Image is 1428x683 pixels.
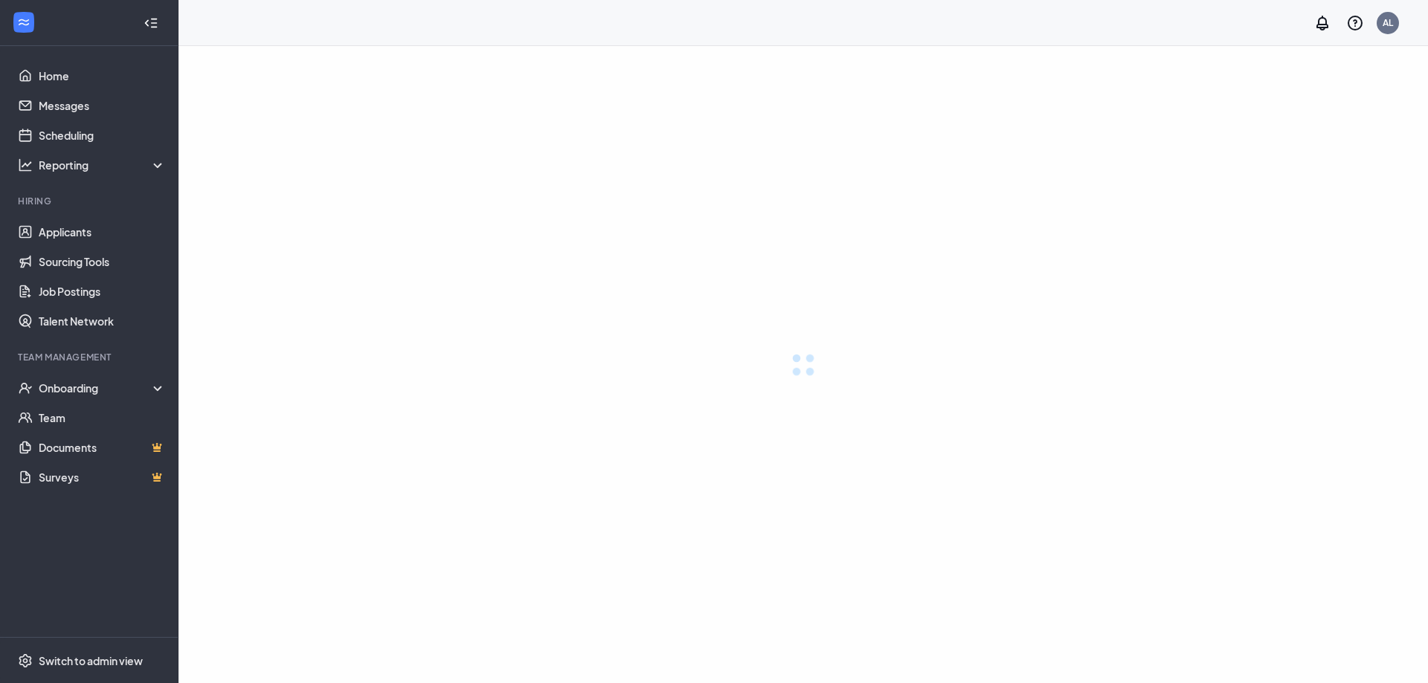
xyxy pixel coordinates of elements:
[39,247,166,276] a: Sourcing Tools
[39,91,166,120] a: Messages
[39,120,166,150] a: Scheduling
[18,195,163,207] div: Hiring
[1313,14,1331,32] svg: Notifications
[39,158,167,172] div: Reporting
[39,653,143,668] div: Switch to admin view
[39,433,166,462] a: DocumentsCrown
[39,276,166,306] a: Job Postings
[39,61,166,91] a: Home
[39,217,166,247] a: Applicants
[1346,14,1364,32] svg: QuestionInfo
[144,16,158,30] svg: Collapse
[16,15,31,30] svg: WorkstreamLogo
[18,381,33,395] svg: UserCheck
[39,306,166,336] a: Talent Network
[39,381,167,395] div: Onboarding
[39,462,166,492] a: SurveysCrown
[1383,16,1393,29] div: AL
[39,403,166,433] a: Team
[18,351,163,363] div: Team Management
[18,158,33,172] svg: Analysis
[18,653,33,668] svg: Settings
